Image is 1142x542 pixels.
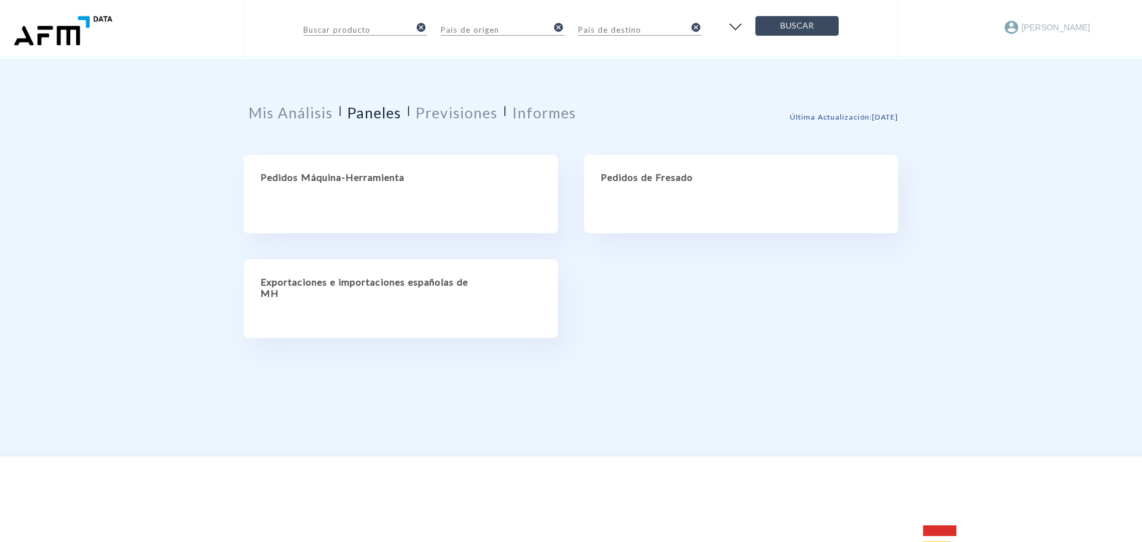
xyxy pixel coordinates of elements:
[553,17,564,37] button: clear-input
[790,112,898,121] span: Última Actualización : [DATE]
[726,18,745,36] img: open filter
[690,17,702,37] button: clear-input
[601,171,881,183] h2: Pedidos de Fresado
[347,104,401,121] h2: Paneles
[261,171,541,183] h2: Pedidos Máquina-Herramienta
[338,104,343,130] span: |
[553,22,564,33] i: cancel
[755,16,839,36] button: Buscar
[503,104,507,130] span: |
[249,104,332,121] h2: Mis Análisis
[407,104,411,130] span: |
[10,14,115,47] img: enantio
[416,22,426,33] i: cancel
[416,104,497,121] h2: Previsiones
[512,104,576,121] h2: Informes
[765,18,829,33] span: Buscar
[261,276,541,299] h2: Exportaciones e importaciones españolas de MH
[415,17,427,37] button: clear-input
[1005,21,1018,34] img: Account Icon
[691,22,701,33] i: cancel
[1005,17,1090,37] button: [PERSON_NAME]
